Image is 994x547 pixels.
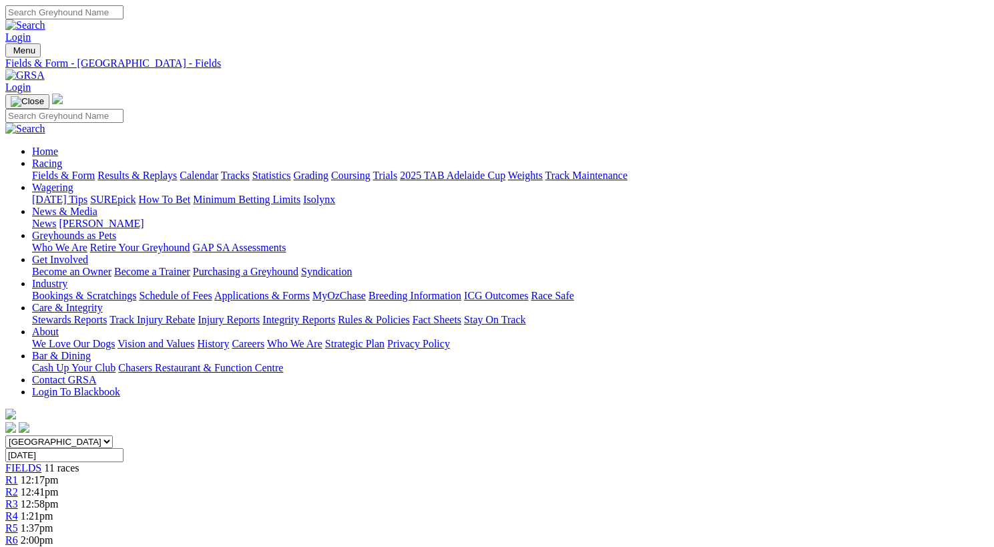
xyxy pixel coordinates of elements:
[214,290,310,301] a: Applications & Forms
[32,230,116,241] a: Greyhounds as Pets
[109,314,195,325] a: Track Injury Rebate
[262,314,335,325] a: Integrity Reports
[198,314,260,325] a: Injury Reports
[303,194,335,205] a: Isolynx
[139,290,212,301] a: Schedule of Fees
[118,362,283,373] a: Chasers Restaurant & Function Centre
[32,278,67,289] a: Industry
[59,218,144,229] a: [PERSON_NAME]
[32,218,989,230] div: News & Media
[252,170,291,181] a: Statistics
[5,498,18,510] a: R3
[232,338,264,349] a: Careers
[180,170,218,181] a: Calendar
[301,266,352,277] a: Syndication
[5,31,31,43] a: Login
[400,170,505,181] a: 2025 TAB Adelaide Cup
[32,146,58,157] a: Home
[221,170,250,181] a: Tracks
[5,123,45,135] img: Search
[52,94,63,104] img: logo-grsa-white.png
[32,350,91,361] a: Bar & Dining
[5,43,41,57] button: Toggle navigation
[5,462,41,474] a: FIELDS
[325,338,385,349] a: Strategic Plan
[32,170,989,182] div: Racing
[5,534,18,546] a: R6
[32,242,87,253] a: Who We Are
[32,218,56,229] a: News
[32,338,115,349] a: We Love Our Dogs
[32,362,115,373] a: Cash Up Your Club
[11,96,44,107] img: Close
[5,409,16,419] img: logo-grsa-white.png
[32,206,97,217] a: News & Media
[19,422,29,433] img: twitter.svg
[193,194,300,205] a: Minimum Betting Limits
[197,338,229,349] a: History
[32,158,62,169] a: Racing
[372,170,397,181] a: Trials
[368,290,461,301] a: Breeding Information
[90,242,190,253] a: Retire Your Greyhound
[21,498,59,510] span: 12:58pm
[117,338,194,349] a: Vision and Values
[464,290,528,301] a: ICG Outcomes
[531,290,573,301] a: Race Safe
[32,338,989,350] div: About
[32,302,103,313] a: Care & Integrity
[32,182,73,193] a: Wagering
[5,81,31,93] a: Login
[32,266,111,277] a: Become an Owner
[5,69,45,81] img: GRSA
[21,522,53,534] span: 1:37pm
[32,362,989,374] div: Bar & Dining
[545,170,628,181] a: Track Maintenance
[5,474,18,486] a: R1
[21,534,53,546] span: 2:00pm
[21,510,53,522] span: 1:21pm
[193,242,286,253] a: GAP SA Assessments
[508,170,543,181] a: Weights
[32,290,136,301] a: Bookings & Scratchings
[5,94,49,109] button: Toggle navigation
[21,474,59,486] span: 12:17pm
[5,448,123,462] input: Select date
[32,194,87,205] a: [DATE] Tips
[32,326,59,337] a: About
[5,486,18,498] a: R2
[32,194,989,206] div: Wagering
[5,57,989,69] a: Fields & Form - [GEOGRAPHIC_DATA] - Fields
[5,5,123,19] input: Search
[294,170,328,181] a: Grading
[413,314,461,325] a: Fact Sheets
[5,109,123,123] input: Search
[193,266,298,277] a: Purchasing a Greyhound
[312,290,366,301] a: MyOzChase
[32,314,107,325] a: Stewards Reports
[32,170,95,181] a: Fields & Form
[90,194,136,205] a: SUREpick
[5,522,18,534] a: R5
[338,314,410,325] a: Rules & Policies
[331,170,370,181] a: Coursing
[464,314,525,325] a: Stay On Track
[32,266,989,278] div: Get Involved
[32,254,88,265] a: Get Involved
[32,314,989,326] div: Care & Integrity
[32,290,989,302] div: Industry
[97,170,177,181] a: Results & Replays
[21,486,59,498] span: 12:41pm
[44,462,79,474] span: 11 races
[5,422,16,433] img: facebook.svg
[5,510,18,522] span: R4
[32,386,120,397] a: Login To Blackbook
[32,242,989,254] div: Greyhounds as Pets
[32,374,96,385] a: Contact GRSA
